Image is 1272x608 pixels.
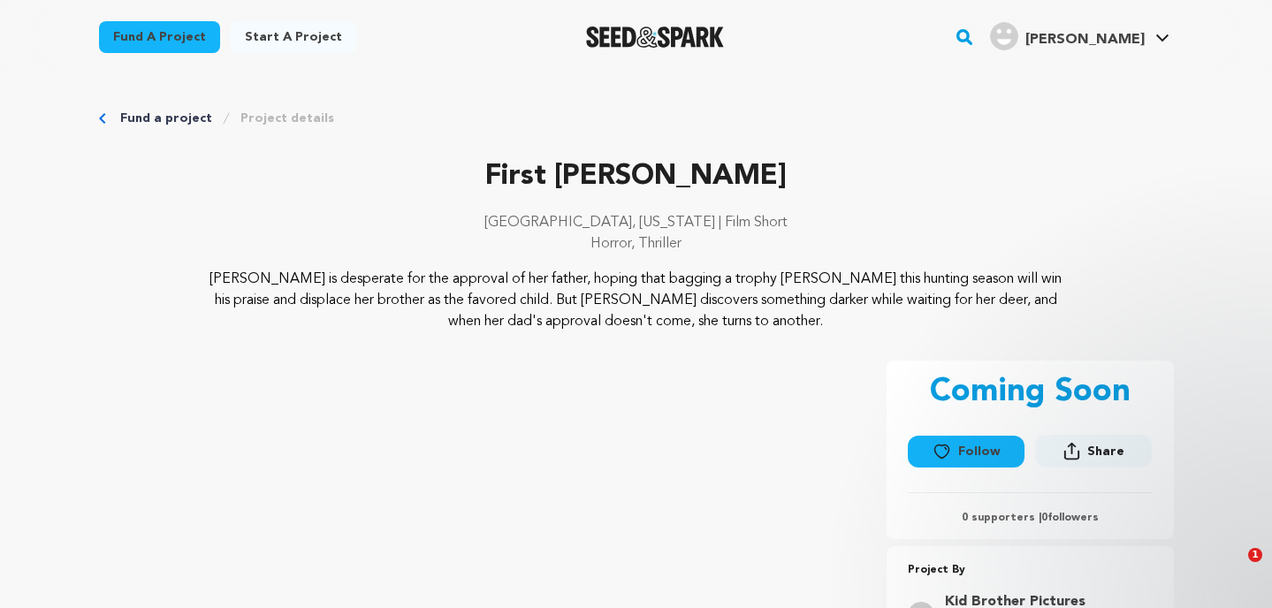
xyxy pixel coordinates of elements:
p: Horror, Thriller [99,233,1174,255]
a: Start a project [231,21,356,53]
img: user.png [990,22,1018,50]
p: First [PERSON_NAME] [99,156,1174,198]
a: Project details [240,110,334,127]
a: Fund a project [99,21,220,53]
p: Coming Soon [930,375,1131,410]
a: Freeman M.'s Profile [986,19,1173,50]
p: [PERSON_NAME] is desperate for the approval of her father, hoping that bagging a trophy [PERSON_N... [206,269,1066,332]
img: Seed&Spark Logo Dark Mode [586,27,725,48]
button: Follow [908,436,1024,467]
div: Freeman M.'s Profile [990,22,1145,50]
span: Freeman M.'s Profile [986,19,1173,56]
button: Share [1035,435,1152,467]
p: Project By [908,560,1153,581]
p: 0 supporters | followers [908,511,1153,525]
span: 1 [1248,548,1262,562]
iframe: Intercom live chat [1212,548,1254,590]
span: Share [1035,435,1152,475]
div: Breadcrumb [99,110,1174,127]
a: Fund a project [120,110,212,127]
p: [GEOGRAPHIC_DATA], [US_STATE] | Film Short [99,212,1174,233]
a: Seed&Spark Homepage [586,27,725,48]
span: [PERSON_NAME] [1025,33,1145,47]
